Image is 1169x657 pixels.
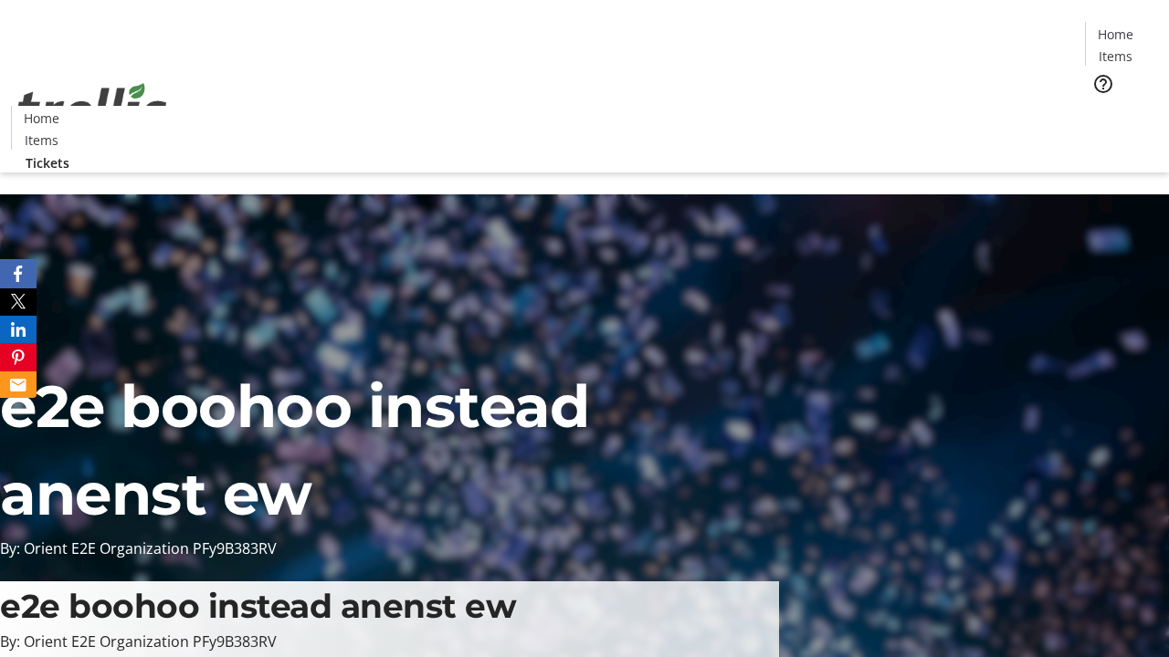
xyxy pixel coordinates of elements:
[26,153,69,172] span: Tickets
[24,109,59,128] span: Home
[1098,25,1133,44] span: Home
[1086,25,1144,44] a: Home
[12,130,70,150] a: Items
[1085,106,1158,125] a: Tickets
[1085,66,1122,102] button: Help
[1086,47,1144,66] a: Items
[11,153,84,172] a: Tickets
[1099,47,1132,66] span: Items
[12,109,70,128] a: Home
[11,63,174,154] img: Orient E2E Organization PFy9B383RV's Logo
[1100,106,1143,125] span: Tickets
[25,130,58,150] span: Items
